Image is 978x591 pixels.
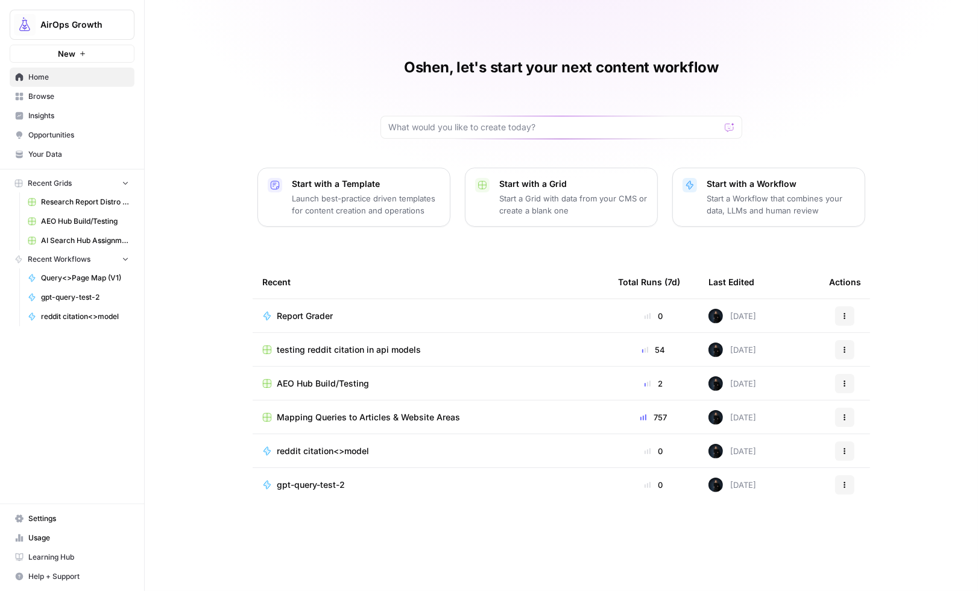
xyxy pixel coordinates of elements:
div: 757 [618,411,689,423]
span: reddit citation<>model [41,311,129,322]
div: 0 [618,445,689,457]
img: mae98n22be7w2flmvint2g1h8u9g [708,444,723,458]
div: Recent [262,265,599,299]
div: 0 [618,310,689,322]
span: Insights [28,110,129,121]
span: AirOps Growth [40,19,113,31]
p: Start a Grid with data from your CMS or create a blank one [499,192,648,216]
a: AEO Hub Build/Testing [22,212,134,231]
span: Usage [28,533,129,543]
button: Workspace: AirOps Growth [10,10,134,40]
p: Start with a Template [292,178,440,190]
div: Actions [829,265,861,299]
a: gpt-query-test-2 [22,288,134,307]
span: Browse [28,91,129,102]
span: Research Report Distro Workflows [41,197,129,207]
span: AI Search Hub Assignments [41,235,129,246]
span: AEO Hub Build/Testing [41,216,129,227]
a: reddit citation<>model [262,445,599,457]
a: Research Report Distro Workflows [22,192,134,212]
p: Start with a Workflow [707,178,855,190]
button: Recent Grids [10,174,134,192]
span: Learning Hub [28,552,129,563]
a: Browse [10,87,134,106]
img: mae98n22be7w2flmvint2g1h8u9g [708,376,723,391]
a: Usage [10,528,134,548]
span: Query<>Page Map (V1) [41,273,129,283]
span: New [58,48,75,60]
a: AI Search Hub Assignments [22,231,134,250]
div: [DATE] [708,376,756,391]
span: gpt-query-test-2 [277,479,345,491]
p: Start a Workflow that combines your data, LLMs and human review [707,192,855,216]
button: New [10,45,134,63]
button: Start with a GridStart a Grid with data from your CMS or create a blank one [465,168,658,227]
div: 0 [618,479,689,491]
a: Query<>Page Map (V1) [22,268,134,288]
a: Report Grader [262,310,599,322]
a: Learning Hub [10,548,134,567]
div: [DATE] [708,309,756,323]
img: mae98n22be7w2flmvint2g1h8u9g [708,410,723,425]
input: What would you like to create today? [388,121,720,133]
a: Insights [10,106,134,125]
div: [DATE] [708,410,756,425]
a: reddit citation<>model [22,307,134,326]
span: reddit citation<>model [277,445,369,457]
span: Recent Workflows [28,254,90,265]
div: [DATE] [708,478,756,492]
span: Recent Grids [28,178,72,189]
span: Home [28,72,129,83]
span: Report Grader [277,310,333,322]
a: gpt-query-test-2 [262,479,599,491]
a: testing reddit citation in api models [262,344,599,356]
a: Your Data [10,145,134,164]
button: Help + Support [10,567,134,586]
a: Settings [10,509,134,528]
span: Opportunities [28,130,129,141]
span: testing reddit citation in api models [277,344,421,356]
button: Start with a WorkflowStart a Workflow that combines your data, LLMs and human review [672,168,865,227]
img: AirOps Growth Logo [14,14,36,36]
button: Recent Workflows [10,250,134,268]
span: Mapping Queries to Articles & Website Areas [277,411,460,423]
span: Settings [28,513,129,524]
a: AEO Hub Build/Testing [262,378,599,390]
button: Start with a TemplateLaunch best-practice driven templates for content creation and operations [257,168,450,227]
img: mae98n22be7w2flmvint2g1h8u9g [708,478,723,492]
div: [DATE] [708,444,756,458]
div: 2 [618,378,689,390]
div: [DATE] [708,343,756,357]
div: Total Runs (7d) [618,265,680,299]
img: mae98n22be7w2flmvint2g1h8u9g [708,343,723,357]
span: AEO Hub Build/Testing [277,378,369,390]
span: Help + Support [28,571,129,582]
p: Start with a Grid [499,178,648,190]
a: Opportunities [10,125,134,145]
p: Launch best-practice driven templates for content creation and operations [292,192,440,216]
span: gpt-query-test-2 [41,292,129,303]
h1: Oshen, let's start your next content workflow [404,58,719,77]
a: Home [10,68,134,87]
span: Your Data [28,149,129,160]
div: Last Edited [708,265,754,299]
div: 54 [618,344,689,356]
img: mae98n22be7w2flmvint2g1h8u9g [708,309,723,323]
a: Mapping Queries to Articles & Website Areas [262,411,599,423]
